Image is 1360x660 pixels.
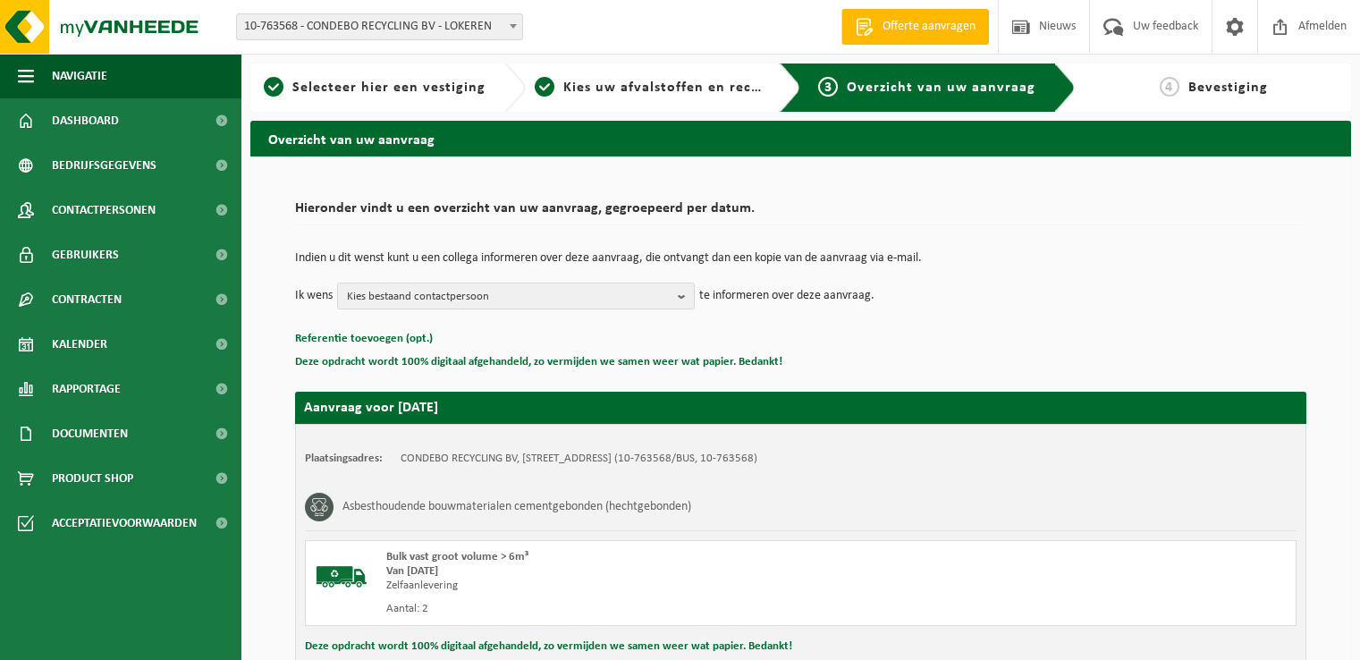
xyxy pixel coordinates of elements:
[535,77,765,98] a: 2Kies uw afvalstoffen en recipiënten
[250,121,1351,156] h2: Overzicht van uw aanvraag
[295,252,1306,265] p: Indien u dit wenst kunt u een collega informeren over deze aanvraag, die ontvangt dan een kopie v...
[52,143,156,188] span: Bedrijfsgegevens
[386,602,873,616] div: Aantal: 2
[52,411,128,456] span: Documenten
[337,283,695,309] button: Kies bestaand contactpersoon
[52,277,122,322] span: Contracten
[52,367,121,411] span: Rapportage
[295,327,433,351] button: Referentie toevoegen (opt.)
[386,579,873,593] div: Zelfaanlevering
[347,283,671,310] span: Kies bestaand contactpersoon
[236,13,523,40] span: 10-763568 - CONDEBO RECYCLING BV - LOKEREN
[295,283,333,309] p: Ik wens
[563,80,809,95] span: Kies uw afvalstoffen en recipiënten
[386,565,438,577] strong: Van [DATE]
[304,401,438,415] strong: Aanvraag voor [DATE]
[295,201,1306,225] h2: Hieronder vindt u een overzicht van uw aanvraag, gegroepeerd per datum.
[292,80,486,95] span: Selecteer hier een vestiging
[52,188,156,233] span: Contactpersonen
[237,14,522,39] span: 10-763568 - CONDEBO RECYCLING BV - LOKEREN
[818,77,838,97] span: 3
[52,98,119,143] span: Dashboard
[52,322,107,367] span: Kalender
[342,493,691,521] h3: Asbesthoudende bouwmaterialen cementgebonden (hechtgebonden)
[847,80,1035,95] span: Overzicht van uw aanvraag
[52,233,119,277] span: Gebruikers
[1188,80,1268,95] span: Bevestiging
[295,351,782,374] button: Deze opdracht wordt 100% digitaal afgehandeld, zo vermijden we samen weer wat papier. Bedankt!
[259,77,490,98] a: 1Selecteer hier een vestiging
[699,283,874,309] p: te informeren over deze aanvraag.
[52,456,133,501] span: Product Shop
[1160,77,1179,97] span: 4
[305,635,792,658] button: Deze opdracht wordt 100% digitaal afgehandeld, zo vermijden we samen weer wat papier. Bedankt!
[878,18,980,36] span: Offerte aanvragen
[401,452,757,466] td: CONDEBO RECYCLING BV, [STREET_ADDRESS] (10-763568/BUS, 10-763568)
[841,9,989,45] a: Offerte aanvragen
[535,77,554,97] span: 2
[52,54,107,98] span: Navigatie
[52,501,197,546] span: Acceptatievoorwaarden
[386,551,528,563] span: Bulk vast groot volume > 6m³
[264,77,283,97] span: 1
[305,453,383,464] strong: Plaatsingsadres:
[315,550,368,604] img: BL-SO-LV.png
